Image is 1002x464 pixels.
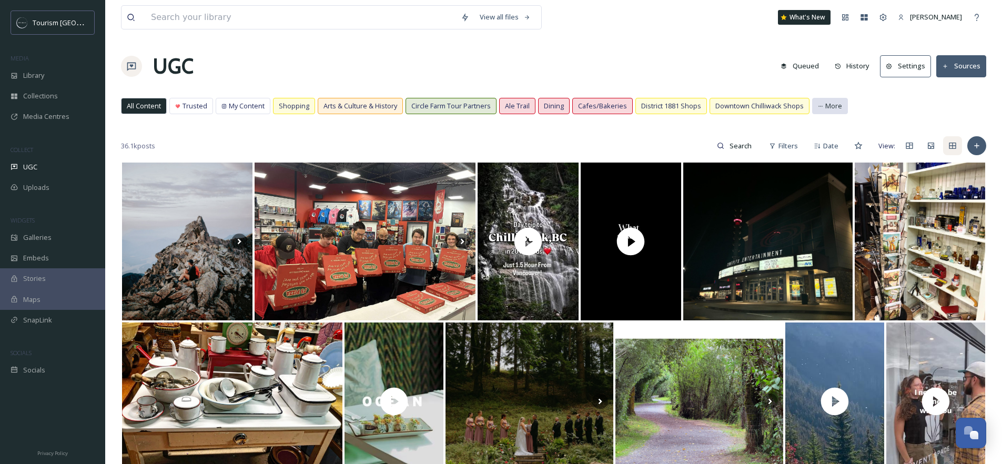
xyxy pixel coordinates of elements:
img: thumbnail [581,163,681,320]
span: Tourism [GEOGRAPHIC_DATA] [33,17,127,27]
a: Settings [880,55,936,77]
img: Here is the last week of events in pictures! If you’re ever curious what type of events we run an... [255,163,476,320]
span: Dining [544,101,564,111]
span: SnapLink [23,315,52,325]
span: Circle Farm Tour Partners [411,101,491,111]
span: Collections [23,91,58,101]
button: Settings [880,55,931,77]
a: History [829,56,880,76]
img: OMNISEND%20Email%20Square%20Images%20.png [17,17,27,28]
span: Cafes/Bakeries [578,101,627,111]
a: Privacy Policy [37,446,68,459]
span: View: [878,141,895,151]
a: Queued [775,56,829,76]
span: My Content [229,101,265,111]
input: Search your library [146,6,456,29]
span: WIDGETS [11,216,35,224]
span: Privacy Policy [37,450,68,457]
span: MEDIA [11,54,29,62]
input: Search [724,135,758,156]
span: Date [823,141,838,151]
span: Socials [23,365,45,375]
span: Filters [778,141,798,151]
span: SOCIALS [11,349,32,357]
span: [PERSON_NAME] [910,12,962,22]
a: [PERSON_NAME] [893,7,967,27]
img: Welcome to October #FarmhouseDecor #RusticDecor #SwitzerVintageDecor #CountryVintage #VintageStor... [855,163,985,320]
span: Downtown Chilliwack Shops [715,101,804,111]
span: Maps [23,295,41,305]
img: New season resolutions! 🍂 Looking to get more fresh air? Take in more stunning nature views? Or m... [122,163,252,320]
span: Trusted [183,101,207,111]
a: View all files [474,7,536,27]
span: UGC [23,162,37,172]
span: Embeds [23,253,49,263]
span: Library [23,70,44,80]
img: We’re getting ready for you Chilliwack… are you ready for us? 🎥🍿⭐️ 117 films. 13 industry events.... [683,163,853,320]
img: thumbnail [478,163,578,320]
a: What's New [778,10,831,25]
span: Media Centres [23,112,69,122]
a: UGC [153,51,194,82]
span: Shopping [279,101,309,111]
button: Sources [936,55,986,77]
span: Ale Trail [505,101,530,111]
span: District 1881 Shops [641,101,701,111]
button: Open Chat [956,418,986,448]
span: Uploads [23,183,49,193]
span: 36.1k posts [121,141,155,151]
span: COLLECT [11,146,33,154]
span: Stories [23,274,46,284]
span: Arts & Culture & History [323,101,397,111]
span: Galleries [23,233,52,243]
button: Queued [775,56,824,76]
span: All Content [127,101,161,111]
span: More [825,101,842,111]
button: History [829,56,875,76]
